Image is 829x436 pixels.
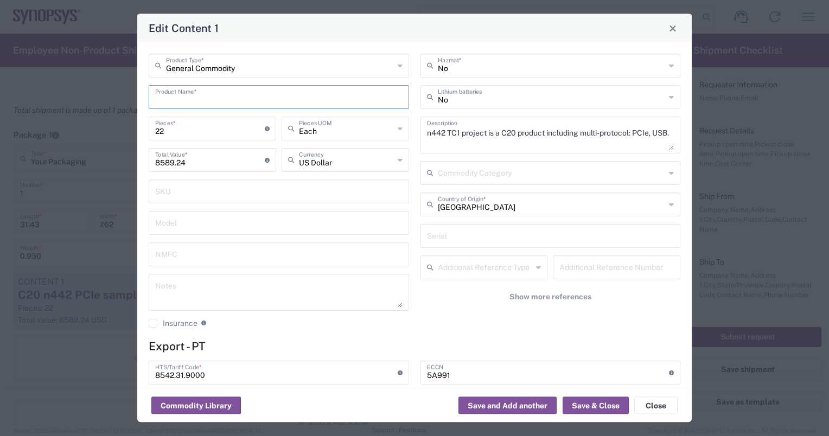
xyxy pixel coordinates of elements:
[149,339,680,353] h4: Export - PT
[509,292,591,302] span: Show more references
[665,21,680,36] button: Close
[151,397,241,414] button: Commodity Library
[149,319,197,328] label: Insurance
[634,397,678,414] button: Close
[458,397,557,414] button: Save and Add another
[149,20,219,36] h4: Edit Content 1
[563,397,629,414] button: Save & Close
